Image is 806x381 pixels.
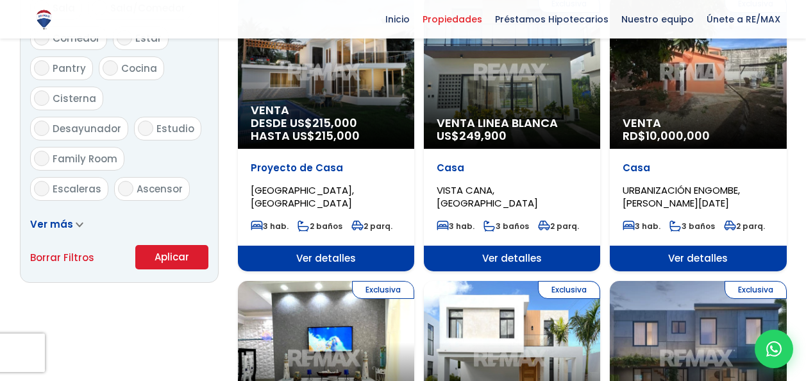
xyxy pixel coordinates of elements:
[623,162,773,174] p: Casa
[623,183,740,210] span: URBANIZACIÓN ENGOMBE, [PERSON_NAME][DATE]
[437,221,474,232] span: 3 hab.
[700,10,787,29] span: Únete a RE/MAX
[416,10,489,29] span: Propiedades
[238,246,414,271] span: Ver detalles
[34,181,49,196] input: Escaleras
[34,60,49,76] input: Pantry
[315,128,360,144] span: 215,000
[610,246,786,271] span: Ver detalles
[34,151,49,166] input: Family Room
[725,281,787,299] span: Exclusiva
[623,117,773,130] span: Venta
[424,246,600,271] span: Ver detalles
[437,183,538,210] span: VISTA CANA, [GEOGRAPHIC_DATA]
[251,104,401,117] span: Venta
[251,221,289,232] span: 3 hab.
[137,182,183,196] span: Ascensor
[483,221,529,232] span: 3 baños
[34,121,49,136] input: Desayunador
[538,221,579,232] span: 2 parq.
[251,130,401,142] span: HASTA US$
[379,10,416,29] span: Inicio
[298,221,342,232] span: 2 baños
[352,281,414,299] span: Exclusiva
[156,122,194,135] span: Estudio
[33,8,55,31] img: Logo de REMAX
[615,10,700,29] span: Nuestro equipo
[53,92,96,105] span: Cisterna
[251,162,401,174] p: Proyecto de Casa
[135,245,208,269] button: Aplicar
[34,90,49,106] input: Cisterna
[53,122,121,135] span: Desayunador
[30,217,73,231] span: Ver más
[459,128,507,144] span: 249,900
[53,152,117,165] span: Family Room
[251,183,354,210] span: [GEOGRAPHIC_DATA], [GEOGRAPHIC_DATA]
[312,115,357,131] span: 215,000
[251,117,401,142] span: DESDE US$
[489,10,615,29] span: Préstamos Hipotecarios
[53,62,86,75] span: Pantry
[121,62,157,75] span: Cocina
[437,162,587,174] p: Casa
[437,128,507,144] span: US$
[669,221,715,232] span: 3 baños
[118,181,133,196] input: Ascensor
[138,121,153,136] input: Estudio
[623,221,660,232] span: 3 hab.
[30,217,83,231] a: Ver más
[437,117,587,130] span: Venta Linea Blanca
[538,281,600,299] span: Exclusiva
[724,221,765,232] span: 2 parq.
[53,182,101,196] span: Escaleras
[30,250,94,266] a: Borrar Filtros
[103,60,118,76] input: Cocina
[646,128,710,144] span: 10,000,000
[351,221,392,232] span: 2 parq.
[623,128,710,144] span: RD$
